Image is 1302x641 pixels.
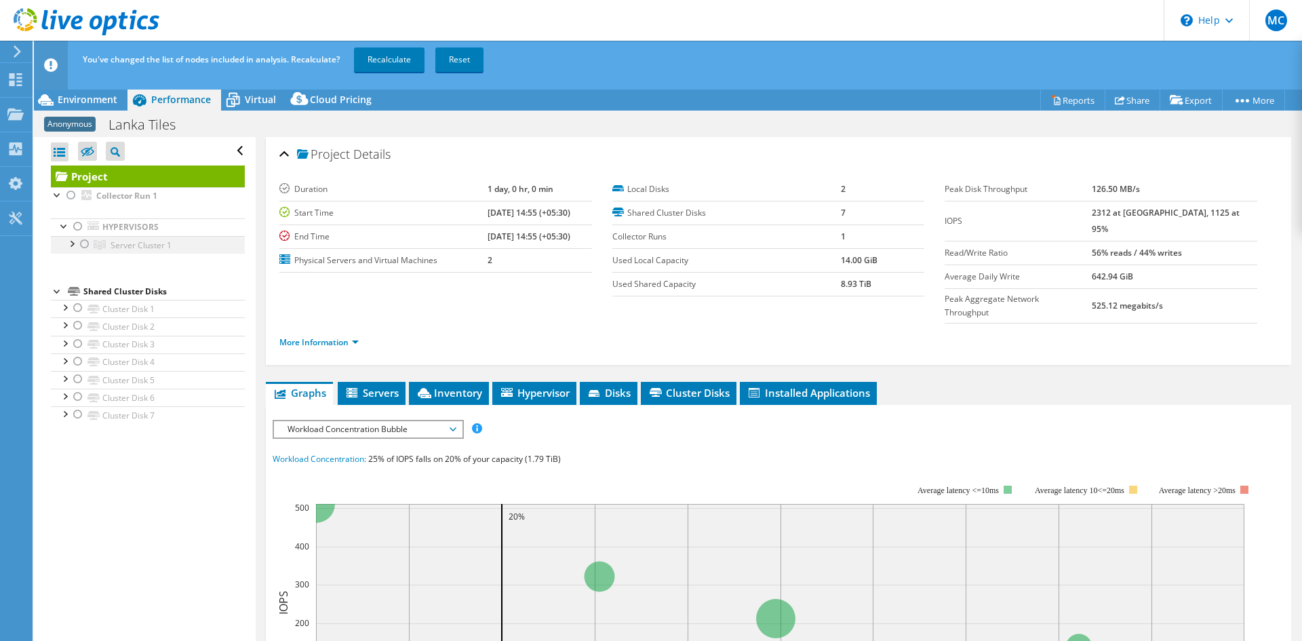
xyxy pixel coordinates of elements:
a: Cluster Disk 7 [51,406,245,424]
label: Used Shared Capacity [612,277,841,291]
b: 642.94 GiB [1092,271,1133,282]
label: End Time [279,230,488,244]
span: Cluster Disks [648,386,730,400]
span: Cloud Pricing [310,93,372,106]
b: [DATE] 14:55 (+05:30) [488,231,570,242]
span: Performance [151,93,211,106]
label: Used Local Capacity [612,254,841,267]
span: Installed Applications [747,386,870,400]
label: Start Time [279,206,488,220]
text: IOPS [276,590,291,614]
tspan: Average latency <=10ms [918,486,999,495]
span: Workload Concentration: [273,453,366,465]
span: Virtual [245,93,276,106]
b: 1 day, 0 hr, 0 min [488,183,553,195]
b: [DATE] 14:55 (+05:30) [488,207,570,218]
text: 500 [295,502,309,513]
a: Cluster Disk 5 [51,371,245,389]
a: Reports [1040,90,1105,111]
a: Cluster Disk 3 [51,336,245,353]
a: Collector Run 1 [51,187,245,205]
span: Workload Concentration Bubble [281,421,455,438]
text: 20% [509,511,525,522]
label: Physical Servers and Virtual Machines [279,254,488,267]
a: Server Cluster 1 [51,236,245,254]
span: Hypervisor [499,386,570,400]
a: Cluster Disk 2 [51,317,245,335]
text: Average latency >20ms [1159,486,1236,495]
a: Export [1160,90,1223,111]
a: Share [1105,90,1160,111]
span: Servers [344,386,399,400]
span: Project [297,148,350,161]
b: 14.00 GiB [841,254,877,266]
a: Reset [435,47,484,72]
span: Disks [587,386,631,400]
b: 525.12 megabits/s [1092,300,1163,311]
span: Server Cluster 1 [111,239,172,251]
a: Recalculate [354,47,425,72]
span: Graphs [273,386,326,400]
label: IOPS [945,214,1091,228]
label: Duration [279,182,488,196]
b: 2 [841,183,846,195]
div: Shared Cluster Disks [83,284,245,300]
span: You've changed the list of nodes included in analysis. Recalculate? [83,54,340,65]
tspan: Average latency 10<=20ms [1035,486,1124,495]
a: Cluster Disk 1 [51,300,245,317]
b: Collector Run 1 [96,190,157,201]
h1: Lanka Tiles [102,117,197,132]
text: 300 [295,579,309,590]
span: MC [1265,9,1287,31]
a: Cluster Disk 6 [51,389,245,406]
text: 400 [295,541,309,552]
label: Local Disks [612,182,841,196]
b: 2312 at [GEOGRAPHIC_DATA], 1125 at 95% [1092,207,1240,235]
svg: \n [1181,14,1193,26]
label: Peak Aggregate Network Throughput [945,292,1091,319]
b: 126.50 MB/s [1092,183,1140,195]
label: Peak Disk Throughput [945,182,1091,196]
label: Average Daily Write [945,270,1091,284]
a: More Information [279,336,359,348]
text: 200 [295,617,309,629]
span: Inventory [416,386,482,400]
a: Hypervisors [51,218,245,236]
label: Shared Cluster Disks [612,206,841,220]
span: Environment [58,93,117,106]
a: More [1222,90,1285,111]
b: 7 [841,207,846,218]
b: 56% reads / 44% writes [1092,247,1182,258]
b: 2 [488,254,492,266]
b: 1 [841,231,846,242]
b: 8.93 TiB [841,278,871,290]
span: Details [353,146,391,162]
a: Project [51,166,245,187]
span: 25% of IOPS falls on 20% of your capacity (1.79 TiB) [368,453,561,465]
label: Read/Write Ratio [945,246,1091,260]
a: Cluster Disk 4 [51,353,245,371]
span: Anonymous [44,117,96,132]
label: Collector Runs [612,230,841,244]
